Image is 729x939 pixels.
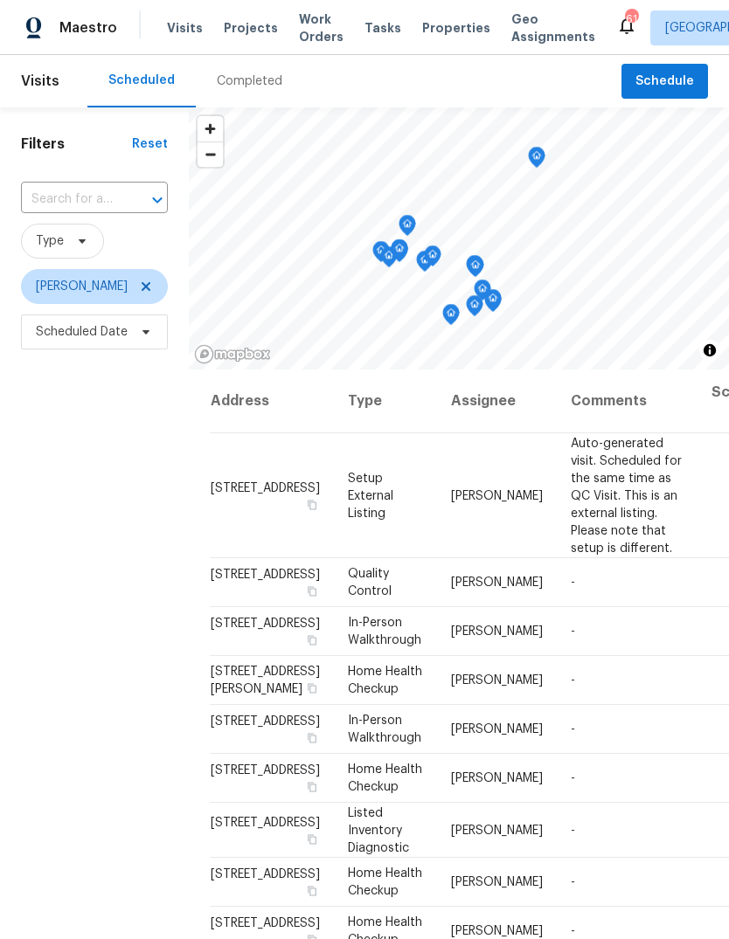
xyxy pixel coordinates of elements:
[36,278,128,295] span: [PERSON_NAME]
[528,147,545,174] div: Map marker
[511,10,595,45] span: Geo Assignments
[451,723,543,735] span: [PERSON_NAME]
[571,925,575,937] span: -
[334,369,437,433] th: Type
[211,816,320,828] span: [STREET_ADDRESS]
[224,19,278,37] span: Projects
[198,116,223,142] button: Zoom in
[451,925,543,937] span: [PERSON_NAME]
[36,232,64,250] span: Type
[571,674,575,687] span: -
[348,806,409,853] span: Listed Inventory Diagnostic
[36,323,128,341] span: Scheduled Date
[21,62,59,100] span: Visits
[21,135,132,153] h1: Filters
[699,340,720,361] button: Toggle attribution
[348,867,422,897] span: Home Health Checkup
[211,764,320,777] span: [STREET_ADDRESS]
[348,666,422,695] span: Home Health Checkup
[451,876,543,888] span: [PERSON_NAME]
[372,241,390,268] div: Map marker
[217,72,282,90] div: Completed
[474,280,491,307] div: Map marker
[304,730,320,746] button: Copy Address
[348,617,421,646] span: In-Person Walkthrough
[451,772,543,784] span: [PERSON_NAME]
[635,71,694,93] span: Schedule
[132,135,168,153] div: Reset
[571,577,575,589] span: -
[571,723,575,735] span: -
[571,625,575,638] span: -
[194,344,271,364] a: Mapbox homepage
[59,19,117,37] span: Maestro
[304,779,320,795] button: Copy Address
[348,763,422,793] span: Home Health Checkup
[299,10,344,45] span: Work Orders
[211,618,320,630] span: [STREET_ADDRESS]
[304,831,320,846] button: Copy Address
[442,304,460,331] div: Map marker
[451,625,543,638] span: [PERSON_NAME]
[380,246,398,273] div: Map marker
[304,496,320,512] button: Copy Address
[21,186,119,213] input: Search for an address...
[451,824,543,836] span: [PERSON_NAME]
[571,772,575,784] span: -
[348,472,393,519] span: Setup External Listing
[304,583,320,599] button: Copy Address
[484,289,502,316] div: Map marker
[145,188,170,212] button: Open
[198,142,223,167] button: Zoom out
[391,239,408,266] div: Map marker
[108,72,175,89] div: Scheduled
[466,295,483,322] div: Map marker
[304,883,320,899] button: Copy Address
[211,868,320,880] span: [STREET_ADDRESS]
[304,632,320,648] button: Copy Address
[451,674,543,687] span: [PERSON_NAME]
[211,569,320,581] span: [STREET_ADDRESS]
[364,22,401,34] span: Tasks
[571,437,682,554] span: Auto-generated visit. Scheduled for the same time as QC Visit. This is an external listing. Pleas...
[348,568,392,597] span: Quality Control
[625,10,637,28] div: 61
[424,245,441,273] div: Map marker
[211,715,320,728] span: [STREET_ADDRESS]
[437,369,557,433] th: Assignee
[211,481,320,494] span: [STREET_ADDRESS]
[557,369,698,433] th: Comments
[211,917,320,929] span: [STREET_ADDRESS]
[451,489,543,501] span: [PERSON_NAME]
[304,680,320,696] button: Copy Address
[571,824,575,836] span: -
[451,577,543,589] span: [PERSON_NAME]
[348,715,421,744] span: In-Person Walkthrough
[571,876,575,888] span: -
[399,215,416,242] div: Map marker
[467,256,484,283] div: Map marker
[466,255,483,282] div: Map marker
[621,64,708,100] button: Schedule
[422,19,490,37] span: Properties
[705,341,715,360] span: Toggle attribution
[416,251,434,278] div: Map marker
[211,666,320,695] span: [STREET_ADDRESS][PERSON_NAME]
[210,369,334,433] th: Address
[167,19,203,37] span: Visits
